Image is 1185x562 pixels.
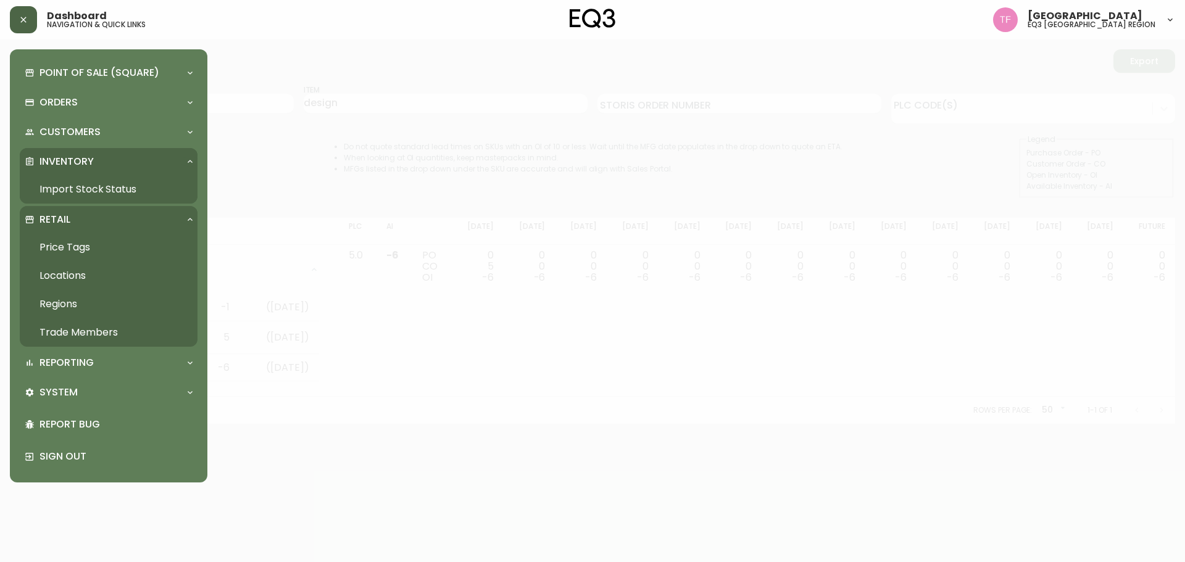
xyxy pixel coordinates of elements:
div: Sign Out [20,440,197,473]
a: Regions [20,290,197,318]
p: Customers [39,125,101,139]
span: [GEOGRAPHIC_DATA] [1028,11,1142,21]
span: Dashboard [47,11,107,21]
div: System [20,379,197,406]
img: logo [570,9,615,28]
div: Reporting [20,349,197,376]
div: Customers [20,118,197,146]
div: Inventory [20,148,197,175]
a: Price Tags [20,233,197,262]
div: Point of Sale (Square) [20,59,197,86]
div: Retail [20,206,197,233]
p: Reporting [39,356,94,370]
h5: navigation & quick links [47,21,146,28]
p: Sign Out [39,450,193,463]
a: Locations [20,262,197,290]
div: Report Bug [20,408,197,440]
a: Import Stock Status [20,175,197,204]
p: Orders [39,96,78,109]
div: Orders [20,89,197,116]
p: Inventory [39,155,94,168]
p: Point of Sale (Square) [39,66,159,80]
img: 971393357b0bdd4f0581b88529d406f6 [993,7,1018,32]
a: Trade Members [20,318,197,347]
p: System [39,386,78,399]
p: Report Bug [39,418,193,431]
h5: eq3 [GEOGRAPHIC_DATA] region [1028,21,1155,28]
p: Retail [39,213,70,226]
